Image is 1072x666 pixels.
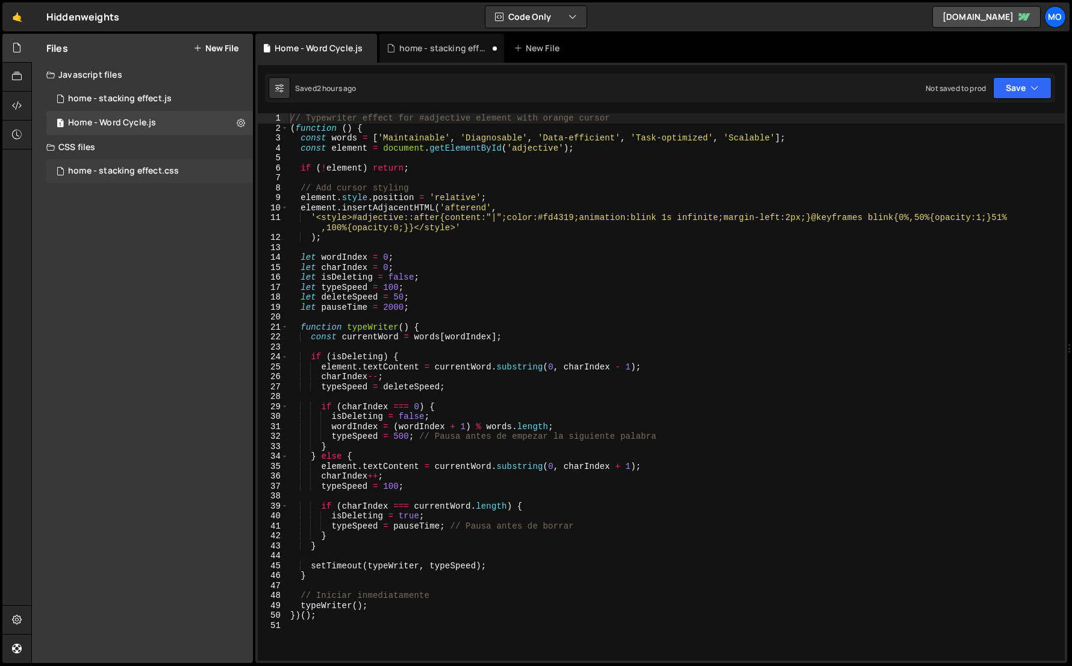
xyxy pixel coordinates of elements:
[32,135,253,159] div: CSS files
[57,119,64,129] span: 1
[258,143,288,154] div: 4
[46,111,253,135] div: 16703/45648.js
[258,173,288,183] div: 7
[258,243,288,253] div: 13
[258,471,288,482] div: 36
[514,42,564,54] div: New File
[258,352,288,362] div: 24
[258,561,288,571] div: 45
[258,303,288,313] div: 19
[258,422,288,432] div: 31
[926,83,986,93] div: Not saved to prod
[258,312,288,322] div: 20
[258,402,288,412] div: 29
[258,451,288,462] div: 34
[258,511,288,521] div: 40
[258,263,288,273] div: 15
[258,193,288,203] div: 9
[258,521,288,532] div: 41
[258,332,288,342] div: 22
[258,621,288,631] div: 51
[258,213,288,233] div: 11
[993,77,1052,99] button: Save
[46,42,68,55] h2: Files
[258,283,288,293] div: 17
[295,83,357,93] div: Saved
[46,10,119,24] div: Hiddenweights
[258,531,288,541] div: 42
[932,6,1041,28] a: [DOMAIN_NAME]
[1044,6,1066,28] a: Mo
[258,491,288,501] div: 38
[258,124,288,134] div: 2
[258,462,288,472] div: 35
[258,292,288,303] div: 18
[2,2,32,31] a: 🤙
[258,362,288,372] div: 25
[32,63,253,87] div: Javascript files
[46,87,253,111] div: 16703/45650.js
[258,382,288,392] div: 27
[317,83,357,93] div: 2 hours ago
[258,601,288,611] div: 49
[258,501,288,512] div: 39
[258,272,288,283] div: 16
[258,551,288,561] div: 44
[68,166,179,177] div: home - stacking effect.css
[68,93,172,104] div: home - stacking effect.js
[258,153,288,163] div: 5
[258,591,288,601] div: 48
[258,611,288,621] div: 50
[258,482,288,492] div: 37
[485,6,587,28] button: Code Only
[258,163,288,174] div: 6
[258,113,288,124] div: 1
[258,342,288,353] div: 23
[258,233,288,243] div: 12
[193,43,238,53] button: New File
[258,541,288,551] div: 43
[399,42,490,54] div: home - stacking effect.js
[46,159,253,183] div: 16703/45651.css
[68,118,156,128] div: Home - Word Cycle.js
[258,432,288,442] div: 32
[258,133,288,143] div: 3
[258,412,288,422] div: 30
[258,203,288,213] div: 10
[258,322,288,333] div: 21
[258,253,288,263] div: 14
[258,571,288,581] div: 46
[258,581,288,591] div: 47
[258,372,288,382] div: 26
[258,183,288,193] div: 8
[258,392,288,402] div: 28
[258,442,288,452] div: 33
[275,42,363,54] div: Home - Word Cycle.js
